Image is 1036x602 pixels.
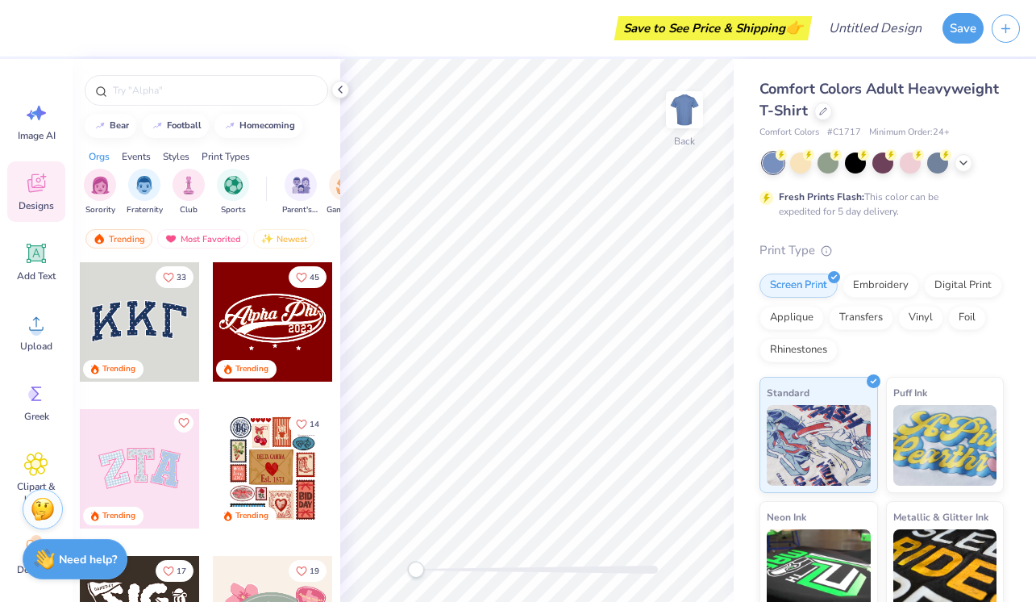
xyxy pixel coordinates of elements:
[898,306,943,330] div: Vinyl
[93,233,106,245] img: trending.gif
[180,176,198,194] img: Club Image
[310,420,319,429] span: 14
[156,560,193,582] button: Like
[282,169,319,216] button: filter button
[767,405,871,486] img: Standard
[142,114,209,138] button: football
[174,413,193,433] button: Like
[127,169,163,216] div: filter for Fraternity
[164,233,177,245] img: most_fav.gif
[289,413,327,435] button: Like
[84,169,116,216] div: filter for Sorority
[156,266,193,288] button: Like
[779,190,864,203] strong: Fresh Prints Flash:
[214,114,302,138] button: homecoming
[91,176,110,194] img: Sorority Image
[224,176,243,194] img: Sports Image
[327,169,364,216] button: filter button
[173,169,205,216] div: filter for Club
[759,79,999,120] span: Comfort Colors Adult Heavyweight T-Shirt
[289,266,327,288] button: Like
[173,169,205,216] button: filter button
[779,190,977,219] div: This color can be expedited for 5 day delivery.
[260,233,273,245] img: newest.gif
[310,274,319,282] span: 45
[292,176,310,194] img: Parent's Weekend Image
[157,229,248,249] div: Most Favorited
[239,121,295,130] div: homecoming
[163,149,189,164] div: Styles
[24,410,49,423] span: Greek
[167,121,202,130] div: football
[217,169,249,216] div: filter for Sports
[94,121,106,131] img: trend_line.gif
[893,384,927,401] span: Puff Ink
[843,274,919,298] div: Embroidery
[110,121,129,130] div: bear
[408,562,424,578] div: Accessibility label
[948,306,986,330] div: Foil
[235,363,268,375] div: Trending
[122,149,151,164] div: Events
[893,405,997,486] img: Puff Ink
[942,13,984,44] button: Save
[327,204,364,216] span: Game Day
[202,149,250,164] div: Print Types
[59,552,117,567] strong: Need help?
[177,274,186,282] span: 33
[111,82,318,98] input: Try "Alpha"
[85,204,115,216] span: Sorority
[310,567,319,575] span: 19
[223,121,236,131] img: trend_line.gif
[20,340,52,353] span: Upload
[282,204,319,216] span: Parent's Weekend
[177,567,186,575] span: 17
[759,338,838,362] div: Rhinestones
[327,169,364,216] div: filter for Game Day
[253,229,314,249] div: Newest
[759,126,819,140] span: Comfort Colors
[180,204,198,216] span: Club
[89,149,110,164] div: Orgs
[235,510,268,522] div: Trending
[151,121,164,131] img: trend_line.gif
[816,12,934,44] input: Untitled Design
[19,199,54,212] span: Designs
[618,16,808,40] div: Save to See Price & Shipping
[767,384,809,401] span: Standard
[893,508,988,525] span: Metallic & Glitter Ink
[336,176,355,194] img: Game Day Image
[289,560,327,582] button: Like
[282,169,319,216] div: filter for Parent's Weekend
[759,241,1004,260] div: Print Type
[127,169,163,216] button: filter button
[221,204,246,216] span: Sports
[102,363,135,375] div: Trending
[18,129,56,142] span: Image AI
[85,114,136,138] button: bear
[869,126,950,140] span: Minimum Order: 24 +
[674,134,695,148] div: Back
[84,169,116,216] button: filter button
[17,563,56,576] span: Decorate
[827,126,861,140] span: # C1717
[785,18,803,37] span: 👉
[668,94,701,126] img: Back
[924,274,1002,298] div: Digital Print
[767,508,806,525] span: Neon Ink
[759,306,824,330] div: Applique
[17,270,56,282] span: Add Text
[85,229,152,249] div: Trending
[217,169,249,216] button: filter button
[102,510,135,522] div: Trending
[127,204,163,216] span: Fraternity
[10,480,63,506] span: Clipart & logos
[135,176,153,194] img: Fraternity Image
[759,274,838,298] div: Screen Print
[829,306,893,330] div: Transfers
